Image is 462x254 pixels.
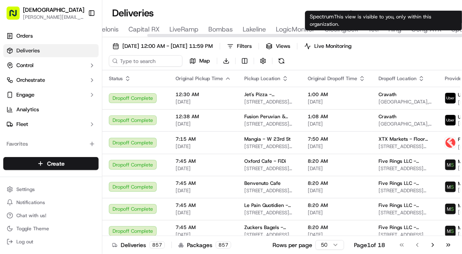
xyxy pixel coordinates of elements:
span: [DATE] [308,187,365,194]
a: 💻API Documentation [66,115,135,130]
input: Got a question? Start typing here... [21,52,147,61]
span: Oxford Cafe - FiDi [244,158,286,164]
span: 8:20 AM [308,202,365,209]
h1: Deliveries [112,7,154,20]
span: All times are displayed using EDT timezone [356,10,452,16]
span: Create [47,160,65,168]
span: Cravath [379,113,397,120]
span: 7:50 AM [308,136,365,142]
button: [DATE] 12:00 AM - [DATE] 11:59 PM [109,40,216,52]
span: [DATE] [308,232,365,238]
div: Favorites [3,137,99,151]
span: Mangia - W 23rd St [244,136,291,142]
span: Views [276,43,290,50]
span: [STREET_ADDRESS][US_STATE] [379,232,432,238]
span: Live Monitoring [314,43,352,50]
span: Engage [16,91,34,99]
button: Fleet [3,118,99,131]
span: Zuckers Bagels - Tribeca [244,224,295,231]
img: profile_Fulflld_OnFleet_Thistle_SF.png [445,137,456,148]
button: Live Monitoring [301,40,355,52]
span: Control [16,62,34,69]
span: [DATE] [176,232,231,238]
span: [STREET_ADDRESS][US_STATE] [244,143,295,150]
span: Five Rings LLC - [GEOGRAPHIC_DATA] - Floor 30 [379,202,432,209]
span: [STREET_ADDRESS][US_STATE] [244,121,295,127]
div: 📗 [8,119,15,126]
span: 7:45 AM [176,224,231,231]
p: Welcome 👋 [8,32,149,45]
span: 7:45 AM [176,158,231,164]
span: Five Rings LLC - [GEOGRAPHIC_DATA] - Floor 30 [379,180,432,187]
span: [DATE] [176,165,231,172]
img: 1736555255976-a54dd68f-1ca7-489b-9aae-adbdc363a1c4 [8,78,23,92]
span: [STREET_ADDRESS][US_STATE] [379,209,432,216]
button: Toggle Theme [3,223,99,234]
span: [GEOGRAPHIC_DATA], [STREET_ADDRESS][US_STATE] [379,121,432,127]
span: Chat with us! [16,212,46,219]
button: [DEMOGRAPHIC_DATA][PERSON_NAME][EMAIL_ADDRESS][DOMAIN_NAME] [3,3,85,23]
img: metro_speed_logo.png [445,226,456,236]
img: metro_speed_logo.png [445,182,456,192]
div: 857 [149,241,165,249]
span: [STREET_ADDRESS][US_STATE] [379,165,432,172]
span: Original Dropoff Time [308,75,357,82]
a: Analytics [3,103,99,116]
span: Fleet [16,121,28,128]
div: 857 [216,241,231,249]
span: LogicMonitor [276,25,315,34]
button: Refresh [276,55,287,67]
span: Five Rings LLC - [GEOGRAPHIC_DATA] - Floor 30 [379,224,432,231]
button: [PERSON_NAME][EMAIL_ADDRESS][DOMAIN_NAME] [23,14,84,20]
div: We're available if you need us! [28,86,104,92]
span: Settings [16,186,35,193]
span: Fusion Peruvian & Mexican Restaurant [244,113,295,120]
span: Lakeline [243,25,266,34]
span: Toggle Theme [16,225,49,232]
span: XTX Markets - Floor 64th Floor [379,136,432,142]
a: Deliveries [3,44,99,57]
div: Page 1 of 18 [354,241,385,249]
img: uber-new-logo.jpeg [445,93,456,103]
span: 1:08 AM [308,113,365,120]
span: Log out [16,238,33,245]
a: Powered byPylon [58,138,99,144]
span: 8:20 AM [308,224,365,231]
img: uber-new-logo.jpeg [445,115,456,126]
button: Start new chat [139,80,149,90]
button: Control [3,59,99,72]
span: Dropoff Location [379,75,417,82]
button: [DEMOGRAPHIC_DATA] [23,6,84,14]
button: Views [262,40,294,52]
span: [STREET_ADDRESS][US_STATE] [244,99,295,105]
span: Analytics [16,106,39,113]
span: Original Pickup Time [176,75,223,82]
span: This view is visible to you, only within this organization. [310,13,432,27]
span: Capital RX [128,25,160,34]
button: Create [3,157,99,170]
span: 1:00 AM [308,91,365,98]
span: LiveRamp [169,25,198,34]
span: [DATE] [176,99,231,105]
span: [DATE] [308,99,365,105]
span: Five Rings LLC - [GEOGRAPHIC_DATA] - Floor 30 [379,158,432,164]
span: Cravath [379,91,397,98]
div: Start new chat [28,78,134,86]
span: [DATE] [308,165,365,172]
span: [STREET_ADDRESS][PERSON_NAME][US_STATE] [244,232,295,238]
span: [STREET_ADDRESS][US_STATE] [379,187,432,194]
span: Le Pain Quotidien - [STREET_ADDRESS] [244,202,295,209]
a: Orders [3,29,99,43]
span: Pickup Location [244,75,280,82]
span: 7:45 AM [176,202,231,209]
span: Orders [16,32,33,40]
span: [STREET_ADDRESS][US_STATE] [244,187,295,194]
button: Map [186,55,214,67]
span: [DATE] [176,209,231,216]
span: Filters [237,43,252,50]
img: metro_speed_logo.png [445,160,456,170]
span: [DATE] [176,121,231,127]
span: Deliveries [16,47,40,54]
